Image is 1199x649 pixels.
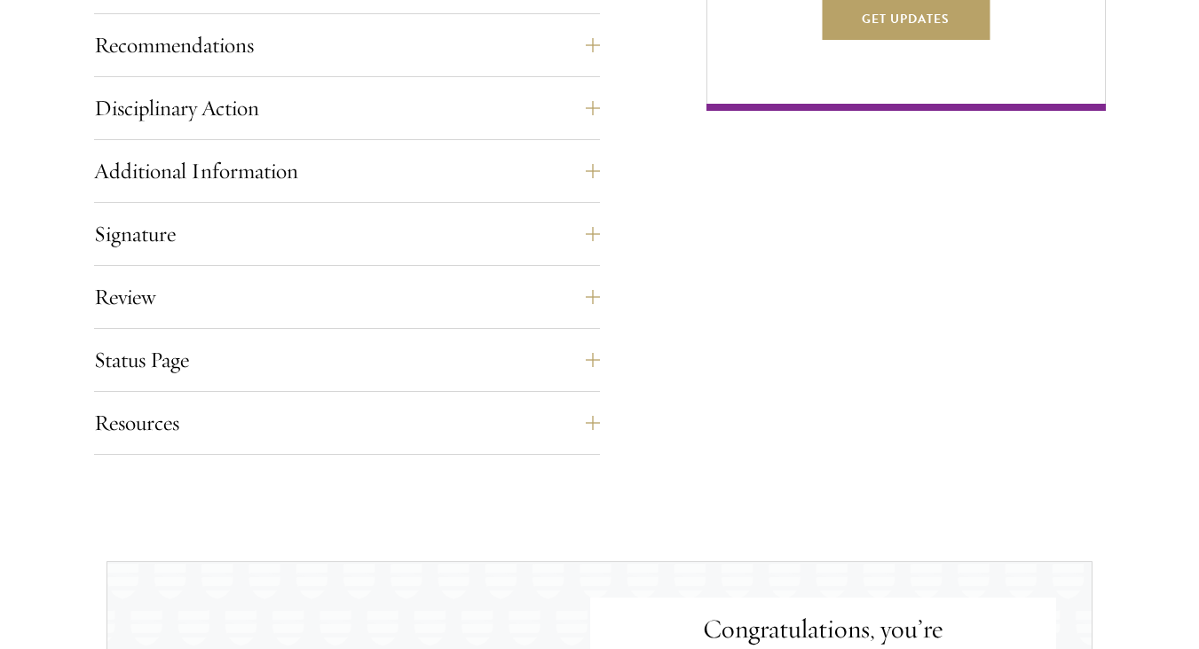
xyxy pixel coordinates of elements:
[94,213,600,255] button: Signature
[94,276,600,318] button: Review
[94,339,600,381] button: Status Page
[94,87,600,129] button: Disciplinary Action
[94,402,600,444] button: Resources
[94,150,600,192] button: Additional Information
[94,24,600,66] button: Recommendations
